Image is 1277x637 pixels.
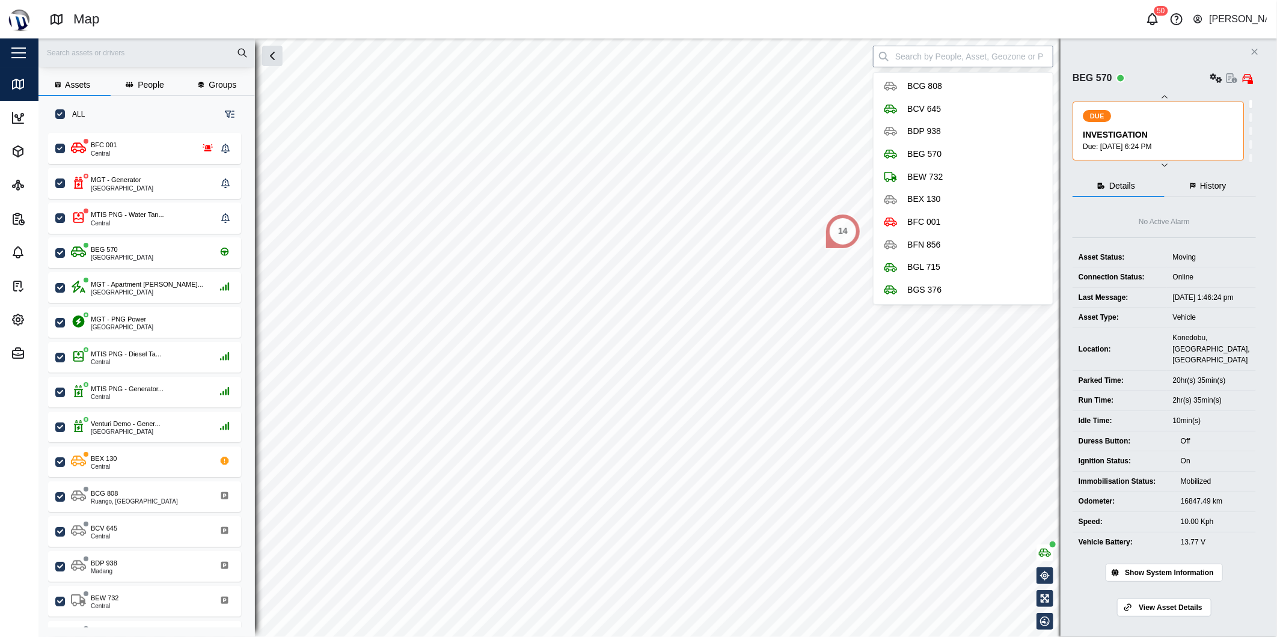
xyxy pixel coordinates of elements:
[91,325,153,331] div: [GEOGRAPHIC_DATA]
[1079,344,1161,355] div: Location:
[91,210,164,220] div: MTIS PNG - Water Tan...
[6,6,32,32] img: Main Logo
[907,148,942,161] div: BEG 570
[1139,599,1202,616] span: View Asset Details
[825,213,861,249] div: Map marker
[1200,181,1226,190] span: History
[91,279,203,290] div: MGT - Apartment [PERSON_NAME]...
[1090,111,1104,121] span: DUE
[1154,6,1168,16] div: 50
[91,603,118,609] div: Central
[1079,312,1161,323] div: Asset Type:
[46,44,248,62] input: Search assets or drivers
[1083,141,1236,153] div: Due: [DATE] 6:24 PM
[91,349,161,359] div: MTIS PNG - Diesel Ta...
[1079,395,1161,406] div: Run Time:
[907,193,940,206] div: BEX 130
[91,359,161,365] div: Central
[1181,537,1250,548] div: 13.77 V
[1079,516,1169,528] div: Speed:
[1079,537,1169,548] div: Vehicle Battery:
[91,384,164,394] div: MTIS PNG - Generator...
[31,313,72,326] div: Settings
[65,81,90,89] span: Assets
[1181,456,1250,467] div: On
[1109,181,1135,190] span: Details
[1079,415,1161,427] div: Idle Time:
[907,261,940,274] div: BGL 715
[91,523,117,534] div: BCV 645
[65,109,85,119] label: ALL
[1139,216,1190,228] div: No Active Alarm
[91,290,203,296] div: [GEOGRAPHIC_DATA]
[1125,564,1213,581] span: Show System Information
[91,534,117,540] div: Central
[73,9,100,30] div: Map
[1173,375,1250,386] div: 20hr(s) 35min(s)
[1079,436,1169,447] div: Duress Button:
[907,125,941,138] div: BDP 938
[31,279,63,293] div: Tasks
[91,255,153,261] div: [GEOGRAPHIC_DATA]
[1173,332,1250,366] div: Konedobu, [GEOGRAPHIC_DATA], [GEOGRAPHIC_DATA]
[91,568,117,575] div: Madang
[1083,129,1236,142] div: INVESTIGATION
[1173,292,1250,303] div: [DATE] 1:46:24 pm
[907,216,940,229] div: BFC 001
[31,178,60,192] div: Sites
[31,246,67,259] div: Alarms
[1181,516,1250,528] div: 10.00 Kph
[91,175,141,185] div: MGT - Generator
[91,151,117,157] div: Central
[91,429,161,435] div: [GEOGRAPHIC_DATA]
[31,212,70,225] div: Reports
[1173,415,1250,427] div: 10min(s)
[1079,292,1161,303] div: Last Message:
[1173,312,1250,323] div: Vehicle
[91,314,146,325] div: MGT - PNG Power
[91,419,161,429] div: Venturi Demo - Gener...
[1181,436,1250,447] div: Off
[907,239,940,252] div: BFN 856
[91,140,117,150] div: BFC 001
[91,454,117,464] div: BEX 130
[91,499,178,505] div: Ruango, [GEOGRAPHIC_DATA]
[91,558,117,568] div: BDP 938
[1073,71,1112,86] div: BEG 570
[1079,272,1161,283] div: Connection Status:
[1173,395,1250,406] div: 2hr(s) 35min(s)
[907,80,942,93] div: BCG 808
[1079,375,1161,386] div: Parked Time:
[31,111,82,124] div: Dashboard
[907,171,943,184] div: BEW 732
[91,221,164,227] div: Central
[48,129,254,627] div: grid
[1181,496,1250,507] div: 16847.49 km
[1192,11,1267,28] button: [PERSON_NAME]
[31,78,57,91] div: Map
[1117,599,1211,617] a: View Asset Details
[907,284,942,297] div: BGS 376
[91,464,117,470] div: Central
[91,593,118,603] div: BEW 732
[31,145,66,158] div: Assets
[1181,476,1250,487] div: Mobilized
[91,186,153,192] div: [GEOGRAPHIC_DATA]
[1079,496,1169,507] div: Odometer:
[1079,476,1169,487] div: Immobilisation Status:
[1079,252,1161,263] div: Asset Status:
[1209,12,1267,27] div: [PERSON_NAME]
[91,489,118,499] div: BCG 808
[1079,456,1169,467] div: Ignition Status:
[1173,252,1250,263] div: Moving
[1173,272,1250,283] div: Online
[1106,564,1223,582] button: Show System Information
[38,38,1277,637] canvas: Map
[31,347,65,360] div: Admin
[209,81,236,89] span: Groups
[91,394,164,400] div: Central
[138,81,164,89] span: People
[907,103,941,116] div: BCV 645
[91,245,118,255] div: BEG 570
[838,225,848,238] div: 14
